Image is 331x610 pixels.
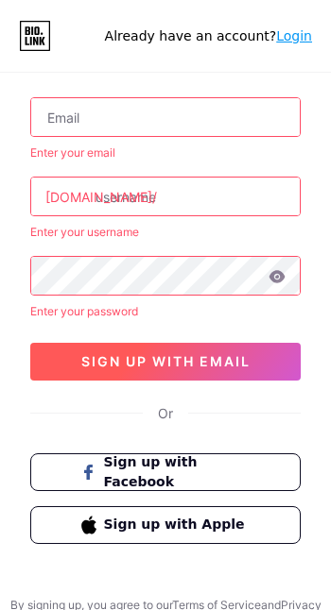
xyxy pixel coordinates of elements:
input: username [31,178,300,215]
a: Login [276,28,312,43]
div: Enter your username [30,224,301,241]
input: Email [31,98,300,136]
span: Sign up with Facebook [104,452,251,492]
button: Sign up with Apple [30,506,301,544]
div: Enter your email [30,144,301,161]
button: Sign up with Facebook [30,453,301,491]
div: Already have an account? [105,26,312,46]
span: Sign up with Apple [104,515,251,534]
div: Or [158,403,173,423]
div: Enter your password [30,303,301,320]
span: sign up with email [81,353,251,369]
button: sign up with email [30,343,301,381]
div: [DOMAIN_NAME]/ [45,187,157,207]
